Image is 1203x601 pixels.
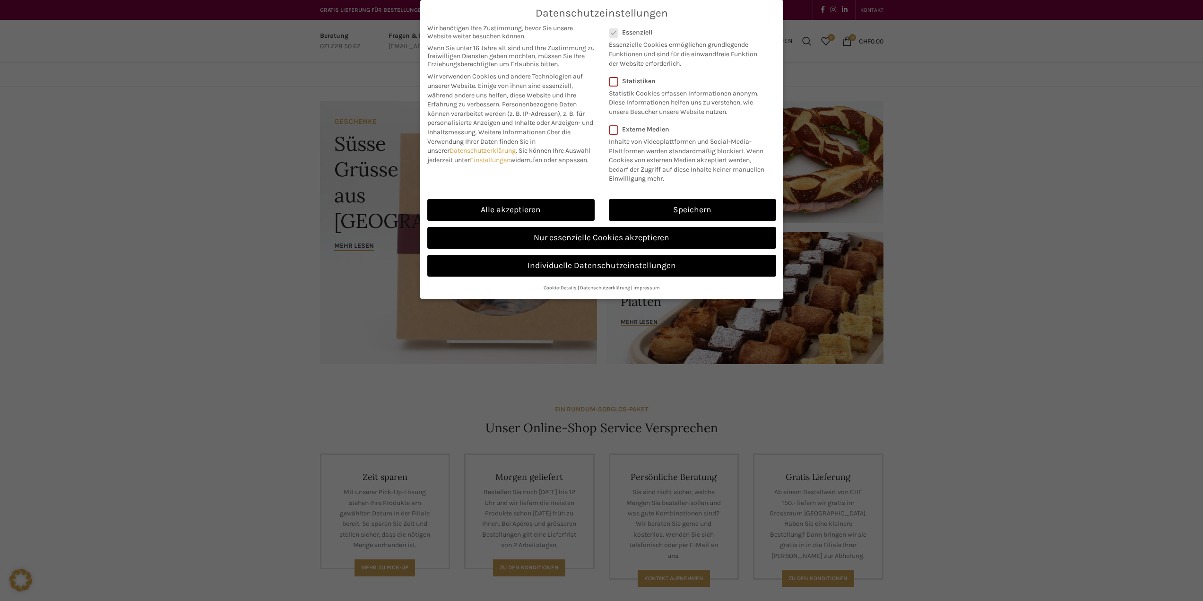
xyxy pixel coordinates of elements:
[427,199,595,221] a: Alle akzeptieren
[609,85,764,117] p: Statistik Cookies erfassen Informationen anonym. Diese Informationen helfen uns zu verstehen, wie...
[609,133,770,183] p: Inhalte von Videoplattformen und Social-Media-Plattformen werden standardmäßig blockiert. Wenn Co...
[427,147,590,164] span: Sie können Ihre Auswahl jederzeit unter widerrufen oder anpassen.
[470,156,511,164] a: Einstellungen
[544,285,577,291] a: Cookie-Details
[427,72,583,108] span: Wir verwenden Cookies und andere Technologien auf unserer Website. Einige von ihnen sind essenzie...
[609,28,764,36] label: Essenziell
[427,44,595,68] span: Wenn Sie unter 16 Jahre alt sind und Ihre Zustimmung zu freiwilligen Diensten geben möchten, müss...
[427,100,593,136] span: Personenbezogene Daten können verarbeitet werden (z. B. IP-Adressen), z. B. für personalisierte A...
[427,255,776,277] a: Individuelle Datenschutzeinstellungen
[609,125,770,133] label: Externe Medien
[450,147,516,155] a: Datenschutzerklärung
[536,7,668,19] span: Datenschutzeinstellungen
[609,77,764,85] label: Statistiken
[580,285,630,291] a: Datenschutzerklärung
[427,128,571,155] span: Weitere Informationen über die Verwendung Ihrer Daten finden Sie in unserer .
[427,227,776,249] a: Nur essenzielle Cookies akzeptieren
[427,24,595,40] span: Wir benötigen Ihre Zustimmung, bevor Sie unsere Website weiter besuchen können.
[609,36,764,68] p: Essenzielle Cookies ermöglichen grundlegende Funktionen und sind für die einwandfreie Funktion de...
[633,285,660,291] a: Impressum
[609,199,776,221] a: Speichern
